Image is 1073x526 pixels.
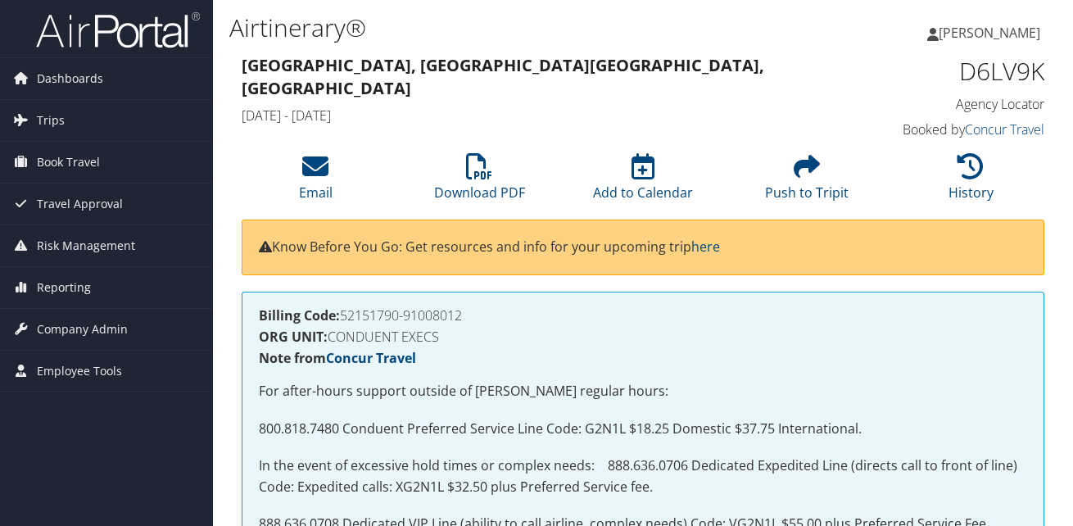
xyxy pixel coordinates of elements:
a: Add to Calendar [593,162,693,202]
a: [PERSON_NAME] [927,8,1057,57]
a: Concur Travel [965,120,1044,138]
h4: [DATE] - [DATE] [242,107,838,125]
span: Reporting [37,267,91,308]
span: Risk Management [37,225,135,266]
h4: Booked by [862,120,1045,138]
h4: Agency Locator [862,95,1045,113]
h4: CONDUENT EXECS [259,330,1027,343]
strong: ORG UNIT: [259,328,328,346]
strong: [GEOGRAPHIC_DATA], [GEOGRAPHIC_DATA] [GEOGRAPHIC_DATA], [GEOGRAPHIC_DATA] [242,54,764,99]
span: Book Travel [37,142,100,183]
p: 800.818.7480 Conduent Preferred Service Line Code: G2N1L $18.25 Domestic $37.75 International. [259,419,1027,440]
img: airportal-logo.png [36,11,200,49]
strong: Note from [259,349,416,367]
span: Dashboards [37,58,103,99]
a: Concur Travel [326,349,416,367]
a: Push to Tripit [765,162,849,202]
a: History [948,162,994,202]
a: Download PDF [434,162,525,202]
strong: Billing Code: [259,306,340,324]
span: [PERSON_NAME] [939,24,1040,42]
h1: Airtinerary® [229,11,781,45]
p: In the event of excessive hold times or complex needs: 888.636.0706 Dedicated Expedited Line (dir... [259,456,1027,497]
p: For after-hours support outside of [PERSON_NAME] regular hours: [259,381,1027,402]
span: Travel Approval [37,184,123,224]
h1: D6LV9K [862,54,1045,88]
a: here [691,238,720,256]
a: Email [299,162,333,202]
h4: 52151790-91008012 [259,309,1027,322]
span: Trips [37,100,65,141]
span: Company Admin [37,309,128,350]
span: Employee Tools [37,351,122,392]
p: Know Before You Go: Get resources and info for your upcoming trip [259,237,1027,258]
